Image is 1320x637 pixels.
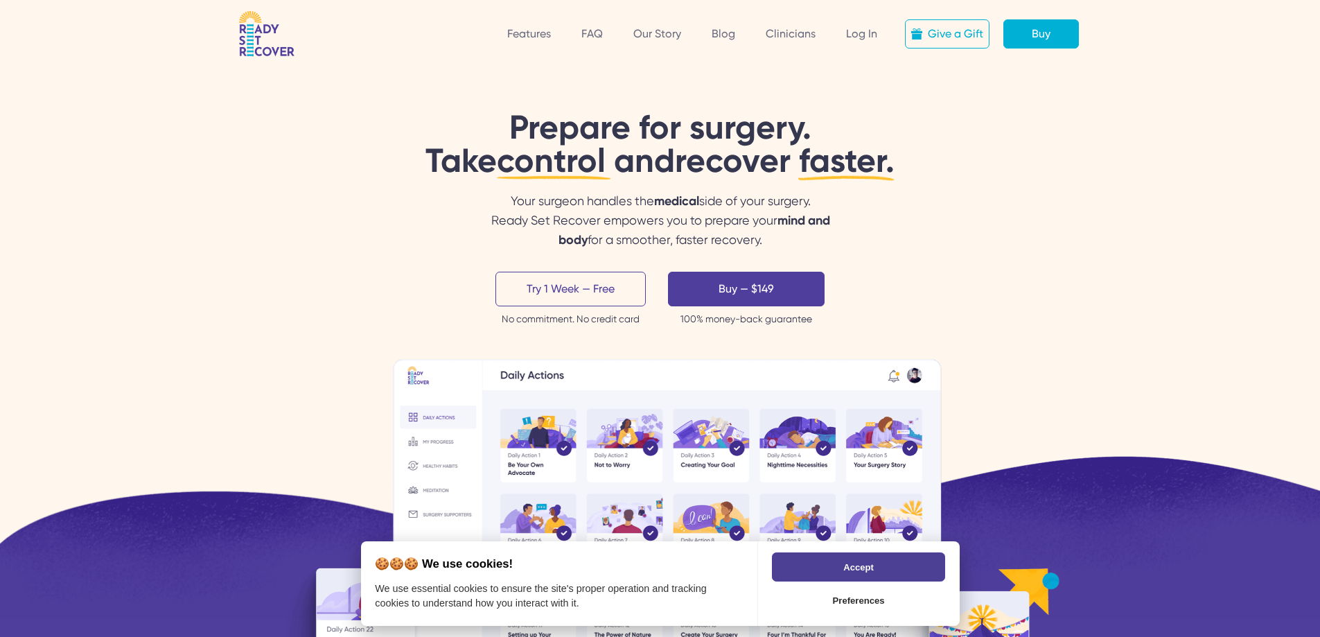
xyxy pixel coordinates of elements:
[502,312,640,326] div: No commitment. No credit card
[361,557,757,570] h2: 🍪🍪🍪 We use cookies!
[375,583,706,609] div: We use essential cookies to ensure the site's proper operation and tracking cookies to understand...
[425,144,895,177] div: Take and
[675,141,895,181] span: recover faster.
[425,111,895,177] h1: Prepare for surgery.
[653,193,698,209] span: medical
[473,211,847,250] div: Ready Set Recover empowers you to prepare your for a smoother, faster recovery.
[712,27,735,40] a: Blog
[766,27,816,40] a: Clinicians
[1003,19,1079,49] a: Buy
[239,11,294,57] img: RSR
[846,27,877,40] a: Log In
[633,27,681,40] a: Our Story
[928,26,983,42] div: Give a Gift
[772,552,944,582] button: Accept
[361,541,960,626] div: CookieChimp
[495,272,646,306] a: Try 1 Week — Free
[558,213,830,247] span: mind and body
[905,19,989,49] a: Give a Gift
[581,27,603,40] a: FAQ
[507,27,551,40] a: Features
[668,272,825,306] a: Buy — $149
[798,171,897,186] img: Line2
[473,191,847,250] div: Your surgeon handles the side of your surgery.
[772,586,944,615] button: Preferences
[497,175,613,181] img: Line1
[680,312,812,326] div: 100% money-back guarantee
[497,141,614,181] span: control
[1032,26,1050,42] div: Buy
